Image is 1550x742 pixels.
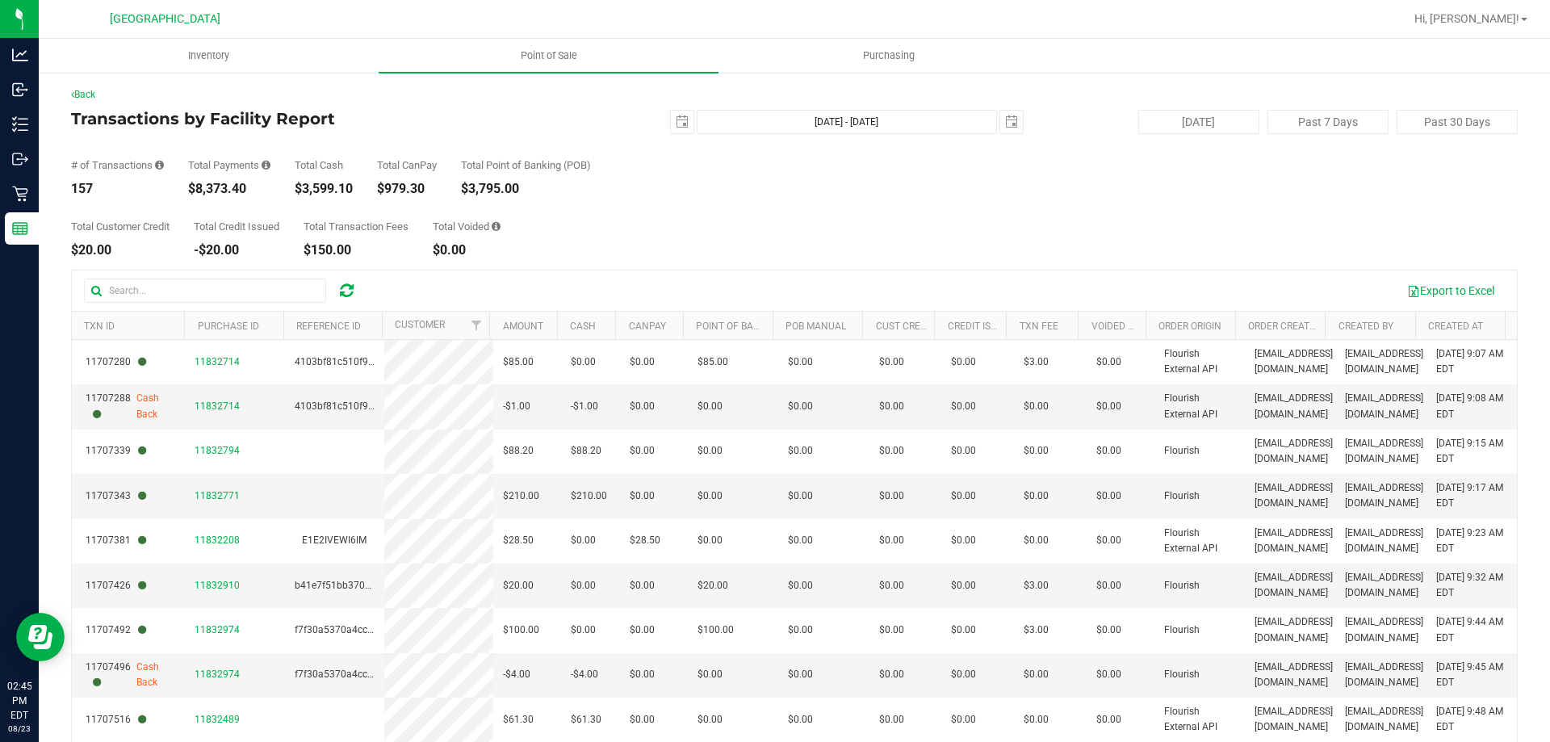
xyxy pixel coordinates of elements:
[879,443,904,459] span: $0.00
[1164,667,1200,682] span: Flourish
[86,712,146,727] span: 11707516
[571,712,601,727] span: $61.30
[1096,488,1121,504] span: $0.00
[39,39,379,73] a: Inventory
[696,321,811,332] a: Point of Banking (POB)
[1255,526,1333,556] span: [EMAIL_ADDRESS][DOMAIN_NAME]
[630,667,655,682] span: $0.00
[630,488,655,504] span: $0.00
[16,613,65,661] iframe: Resource center
[697,623,734,638] span: $100.00
[697,533,723,548] span: $0.00
[499,48,599,63] span: Point of Sale
[630,354,655,370] span: $0.00
[71,110,553,128] h4: Transactions by Facility Report
[697,712,723,727] span: $0.00
[71,182,164,195] div: 157
[86,660,136,690] span: 11707496
[697,443,723,459] span: $0.00
[879,399,904,414] span: $0.00
[1164,578,1200,593] span: Flourish
[503,578,534,593] span: $20.00
[195,445,240,456] span: 11832794
[1436,704,1507,735] span: [DATE] 9:48 AM EDT
[1345,346,1423,377] span: [EMAIL_ADDRESS][DOMAIN_NAME]
[571,488,607,504] span: $210.00
[1164,346,1235,377] span: Flourish External API
[377,182,437,195] div: $979.30
[1414,12,1519,25] span: Hi, [PERSON_NAME]!
[195,580,240,591] span: 11832910
[1096,354,1121,370] span: $0.00
[1428,321,1483,332] a: Created At
[951,354,976,370] span: $0.00
[503,321,543,332] a: Amount
[1345,526,1423,556] span: [EMAIL_ADDRESS][DOMAIN_NAME]
[1267,110,1389,134] button: Past 7 Days
[1096,667,1121,682] span: $0.00
[570,321,596,332] a: Cash
[503,623,539,638] span: $100.00
[188,182,270,195] div: $8,373.40
[1164,526,1235,556] span: Flourish External API
[12,186,28,202] inline-svg: Retail
[503,712,534,727] span: $61.30
[194,221,279,232] div: Total Credit Issued
[718,39,1058,73] a: Purchasing
[71,160,164,170] div: # of Transactions
[377,160,437,170] div: Total CanPay
[155,160,164,170] i: Count of all successful payment transactions, possibly including voids, refunds, and cash-back fr...
[879,533,904,548] span: $0.00
[879,578,904,593] span: $0.00
[12,47,28,63] inline-svg: Analytics
[1436,526,1507,556] span: [DATE] 9:23 AM EDT
[463,312,489,339] a: Filter
[295,356,467,367] span: 4103bf81c510f96672170a5dd5831a4f
[1096,712,1121,727] span: $0.00
[304,221,408,232] div: Total Transaction Fees
[671,111,693,133] span: select
[951,533,976,548] span: $0.00
[879,488,904,504] span: $0.00
[1096,578,1121,593] span: $0.00
[296,321,361,332] a: Reference ID
[571,399,598,414] span: -$1.00
[195,356,240,367] span: 11832714
[1024,667,1049,682] span: $0.00
[1345,480,1423,511] span: [EMAIL_ADDRESS][DOMAIN_NAME]
[1255,480,1333,511] span: [EMAIL_ADDRESS][DOMAIN_NAME]
[876,321,935,332] a: Cust Credit
[571,667,598,682] span: -$4.00
[166,48,251,63] span: Inventory
[1158,321,1221,332] a: Order Origin
[12,82,28,98] inline-svg: Inbound
[1164,391,1235,421] span: Flourish External API
[951,623,976,638] span: $0.00
[295,400,467,412] span: 4103bf81c510f96672170a5dd5831a4f
[1255,570,1333,601] span: [EMAIL_ADDRESS][DOMAIN_NAME]
[1024,399,1049,414] span: $0.00
[1024,578,1049,593] span: $3.00
[304,244,408,257] div: $150.00
[461,160,591,170] div: Total Point of Banking (POB)
[194,244,279,257] div: -$20.00
[7,679,31,723] p: 02:45 PM EDT
[788,354,813,370] span: $0.00
[195,400,240,412] span: 11832714
[1024,533,1049,548] span: $0.00
[951,399,976,414] span: $0.00
[1164,443,1200,459] span: Flourish
[879,623,904,638] span: $0.00
[1255,660,1333,690] span: [EMAIL_ADDRESS][DOMAIN_NAME]
[395,319,445,330] a: Customer
[841,48,936,63] span: Purchasing
[84,279,326,303] input: Search...
[948,321,1015,332] a: Credit Issued
[879,354,904,370] span: $0.00
[295,182,353,195] div: $3,599.10
[1345,614,1423,645] span: [EMAIL_ADDRESS][DOMAIN_NAME]
[503,488,539,504] span: $210.00
[788,667,813,682] span: $0.00
[697,578,728,593] span: $20.00
[492,221,501,232] i: Sum of all voided payment transaction amounts, excluding tips and transaction fees.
